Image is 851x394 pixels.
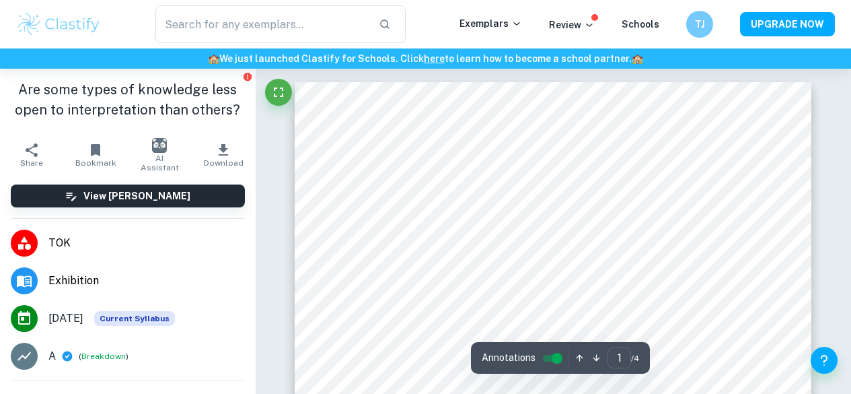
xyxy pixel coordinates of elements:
[152,138,167,153] img: AI Assistant
[48,348,56,364] p: A
[20,158,43,168] span: Share
[549,18,595,32] p: Review
[424,53,445,64] a: here
[692,17,708,32] h6: TJ
[192,136,256,174] button: Download
[631,352,639,364] span: / 4
[128,136,192,174] button: AI Assistant
[632,53,643,64] span: 🏫
[204,158,244,168] span: Download
[79,350,128,363] span: ( )
[11,185,245,207] button: View [PERSON_NAME]
[83,189,190,203] h6: View [PERSON_NAME]
[3,51,848,66] h6: We just launched Clastify for Schools. Click to learn how to become a school partner.
[94,311,175,326] span: Current Syllabus
[48,273,245,289] span: Exhibition
[64,136,128,174] button: Bookmark
[48,310,83,327] span: [DATE]
[243,71,253,81] button: Report issue
[11,79,245,120] h1: Are some types of knowledge less open to interpretation than others?
[48,235,245,251] span: TOK
[208,53,219,64] span: 🏫
[155,5,368,43] input: Search for any exemplars...
[265,79,292,106] button: Fullscreen
[16,11,102,38] img: Clastify logo
[136,154,184,172] span: AI Assistant
[811,347,838,374] button: Help and Feedback
[81,350,126,362] button: Breakdown
[75,158,116,168] span: Bookmark
[686,11,713,38] button: TJ
[94,311,175,326] div: This exemplar is based on the current syllabus. Feel free to refer to it for inspiration/ideas wh...
[482,351,535,365] span: Annotations
[459,16,522,31] p: Exemplars
[740,12,835,36] button: UPGRADE NOW
[622,19,659,30] a: Schools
